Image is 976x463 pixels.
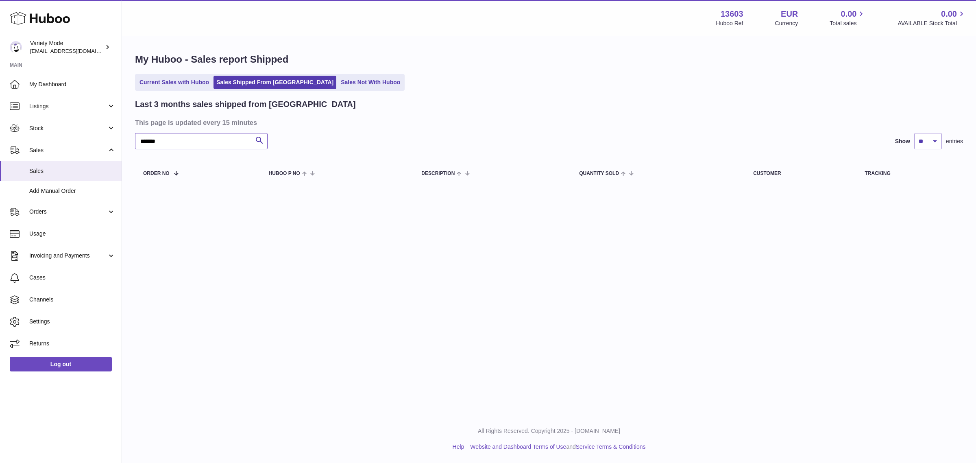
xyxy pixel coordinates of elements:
[29,187,115,195] span: Add Manual Order
[898,20,966,27] span: AVAILABLE Stock Total
[29,208,107,216] span: Orders
[453,443,464,450] a: Help
[721,9,743,20] strong: 13603
[946,138,963,145] span: entries
[898,9,966,27] a: 0.00 AVAILABLE Stock Total
[29,230,115,238] span: Usage
[716,20,743,27] div: Huboo Ref
[576,443,646,450] a: Service Terms & Conditions
[579,171,619,176] span: Quantity Sold
[10,41,22,53] img: internalAdmin-13603@internal.huboo.com
[29,340,115,347] span: Returns
[135,118,961,127] h3: This page is updated every 15 minutes
[338,76,403,89] a: Sales Not With Huboo
[29,252,107,260] span: Invoicing and Payments
[781,9,798,20] strong: EUR
[421,171,455,176] span: Description
[775,20,798,27] div: Currency
[143,171,170,176] span: Order No
[137,76,212,89] a: Current Sales with Huboo
[865,171,955,176] div: Tracking
[29,318,115,325] span: Settings
[129,427,969,435] p: All Rights Reserved. Copyright 2025 - [DOMAIN_NAME]
[29,296,115,304] span: Channels
[29,81,115,88] span: My Dashboard
[841,9,857,20] span: 0.00
[213,76,336,89] a: Sales Shipped From [GEOGRAPHIC_DATA]
[895,138,910,145] label: Show
[29,167,115,175] span: Sales
[467,443,645,451] li: and
[830,20,866,27] span: Total sales
[29,274,115,282] span: Cases
[753,171,848,176] div: Customer
[470,443,566,450] a: Website and Dashboard Terms of Use
[29,146,107,154] span: Sales
[135,99,356,110] h2: Last 3 months sales shipped from [GEOGRAPHIC_DATA]
[30,48,120,54] span: [EMAIL_ADDRESS][DOMAIN_NAME]
[269,171,300,176] span: Huboo P no
[135,53,963,66] h1: My Huboo - Sales report Shipped
[830,9,866,27] a: 0.00 Total sales
[10,357,112,371] a: Log out
[30,39,103,55] div: Variety Mode
[941,9,957,20] span: 0.00
[29,124,107,132] span: Stock
[29,103,107,110] span: Listings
